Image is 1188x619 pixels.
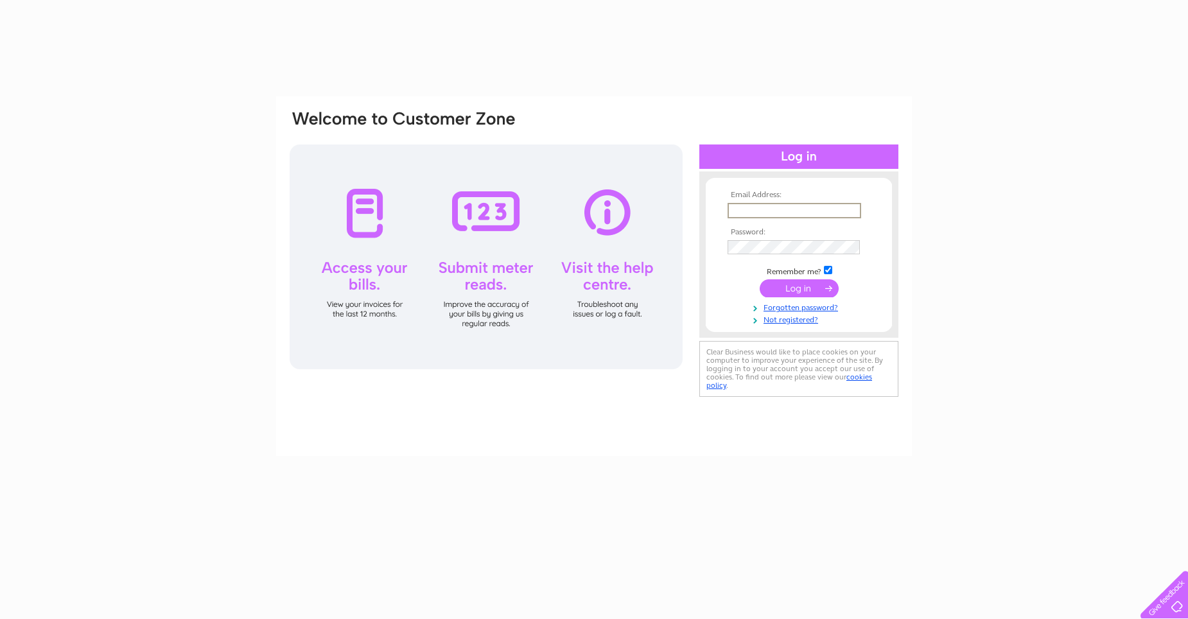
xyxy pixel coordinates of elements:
[760,279,839,297] input: Submit
[699,341,898,397] div: Clear Business would like to place cookies on your computer to improve your experience of the sit...
[706,372,872,390] a: cookies policy
[728,313,873,325] a: Not registered?
[724,228,873,237] th: Password:
[728,301,873,313] a: Forgotten password?
[724,191,873,200] th: Email Address:
[724,264,873,277] td: Remember me?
